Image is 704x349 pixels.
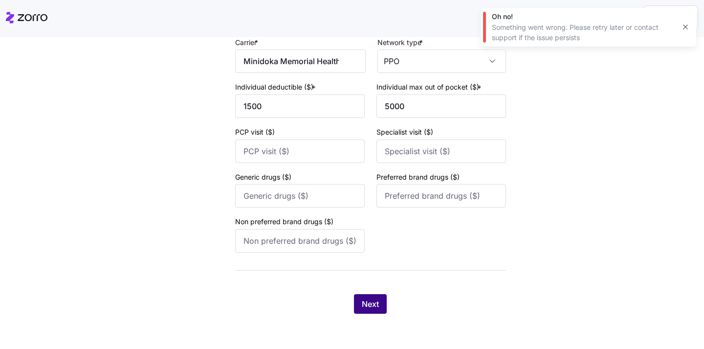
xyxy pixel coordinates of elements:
input: Specialist visit ($) [376,140,506,163]
input: Carrier [235,49,366,73]
input: Network type [377,49,506,73]
label: Specialist visit ($) [376,127,433,138]
label: Individual deductible ($) [235,82,318,93]
label: PCP visit ($) [235,127,275,138]
div: Something went wrong. Please retry later or contact support if the issue persists [492,23,675,43]
span: Next [362,298,379,310]
button: Next [354,294,387,314]
input: Non preferred brand drugs ($) [235,229,365,253]
label: Generic drugs ($) [235,172,291,183]
input: Generic drugs ($) [235,184,365,208]
label: Carrier [235,37,260,48]
input: Individual deductible ($) [235,94,365,118]
label: Individual max out of pocket ($) [376,82,484,93]
label: Network type [377,37,425,48]
label: Preferred brand drugs ($) [376,172,460,183]
div: Oh no! [492,12,675,22]
label: Non preferred brand drugs ($) [235,216,333,227]
input: Preferred brand drugs ($) [376,184,506,208]
input: Individual max out of pocket ($) [376,94,506,118]
input: PCP visit ($) [235,140,365,163]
